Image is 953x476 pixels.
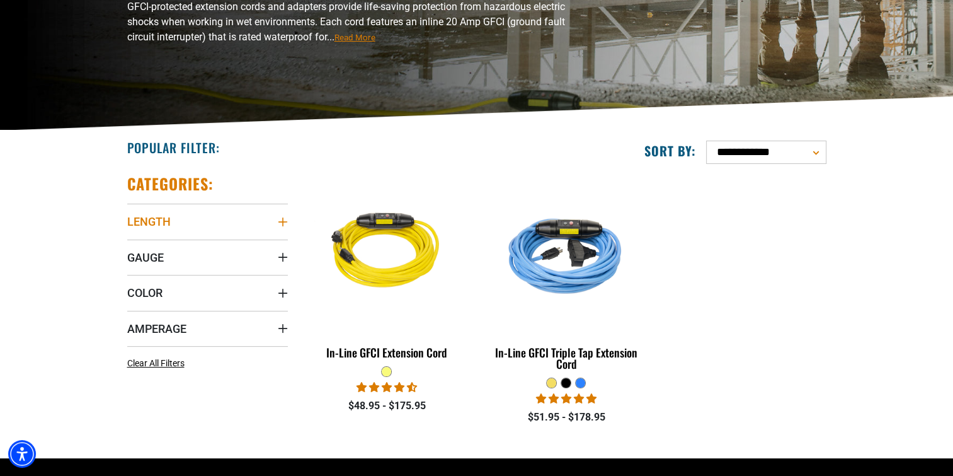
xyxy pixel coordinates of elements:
[127,286,163,300] span: Color
[127,1,565,43] span: GFCI-protected extension cords and adapters provide life-saving protection from hazardous electri...
[487,180,646,325] img: Light Blue
[127,275,288,310] summary: Color
[536,393,596,405] span: 5.00 stars
[644,142,696,159] label: Sort by:
[486,347,646,369] div: In-Line GFCI Triple Tap Extension Cord
[127,204,288,239] summary: Length
[127,357,190,370] a: Clear All Filters
[307,398,467,414] div: $48.95 - $175.95
[307,174,467,366] a: Yellow In-Line GFCI Extension Cord
[127,358,185,368] span: Clear All Filters
[127,139,220,156] h2: Popular Filter:
[127,250,164,265] span: Gauge
[307,347,467,358] div: In-Line GFCI Extension Cord
[127,174,214,194] h2: Categories:
[127,311,288,346] summary: Amperage
[486,410,646,425] div: $51.95 - $178.95
[127,322,186,336] span: Amperage
[127,240,288,275] summary: Gauge
[334,33,375,42] span: Read More
[8,440,36,468] div: Accessibility Menu
[357,381,417,393] span: 4.62 stars
[486,174,646,377] a: Light Blue In-Line GFCI Triple Tap Extension Cord
[127,214,171,229] span: Length
[307,180,466,325] img: Yellow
